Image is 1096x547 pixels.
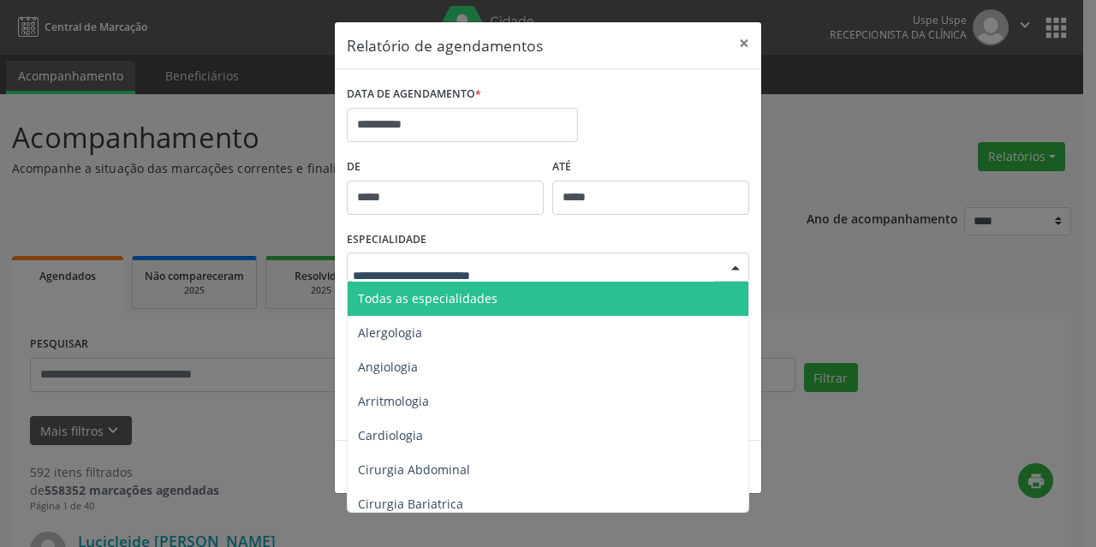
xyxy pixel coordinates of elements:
span: Angiologia [358,359,418,375]
h5: Relatório de agendamentos [347,34,543,56]
label: DATA DE AGENDAMENTO [347,81,481,108]
span: Todas as especialidades [358,290,497,306]
span: Arritmologia [358,393,429,409]
span: Cirurgia Abdominal [358,461,470,478]
label: ESPECIALIDADE [347,227,426,253]
label: De [347,154,544,181]
span: Cirurgia Bariatrica [358,496,463,512]
label: ATÉ [552,154,749,181]
span: Alergologia [358,324,422,341]
button: Close [727,22,761,64]
span: Cardiologia [358,427,423,443]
